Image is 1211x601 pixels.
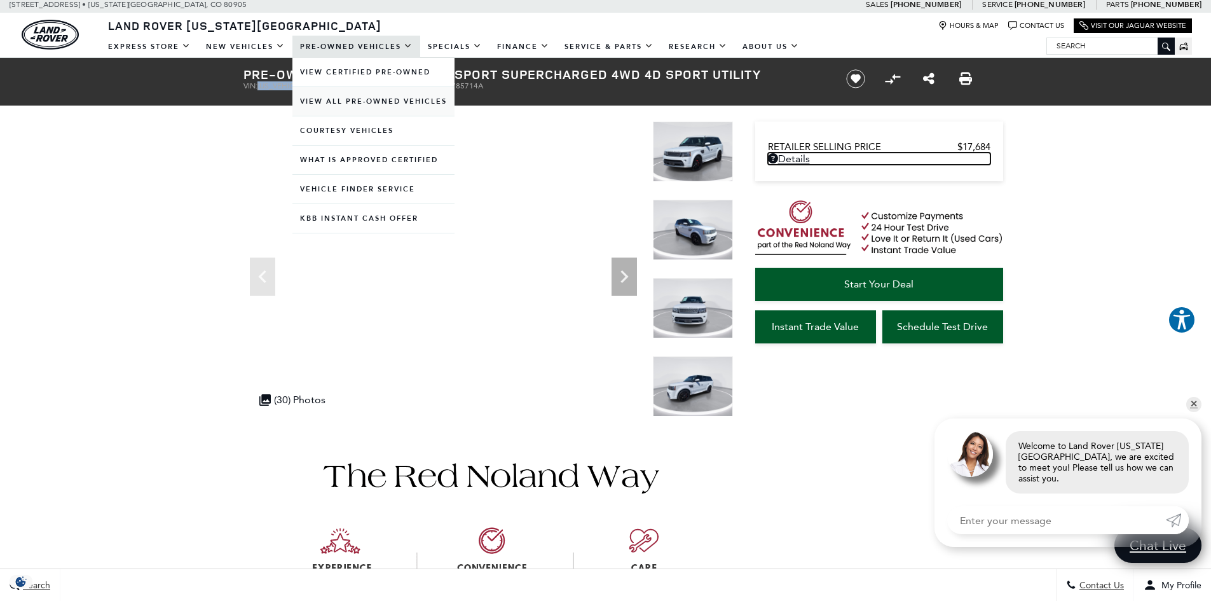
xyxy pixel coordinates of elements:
a: Pre-Owned Vehicles [292,36,420,58]
a: Courtesy Vehicles [292,116,455,145]
a: New Vehicles [198,36,292,58]
span: VIN: [243,81,257,90]
nav: Main Navigation [100,36,807,58]
button: Save vehicle [842,69,870,89]
a: Share this Pre-Owned 2013 Range Rover Sport Supercharged 4WD 4D Sport Utility [923,71,934,86]
section: Click to Open Cookie Consent Modal [6,575,36,588]
span: Instant Trade Value [772,321,859,333]
a: Hours & Map [938,21,999,31]
a: Land Rover [US_STATE][GEOGRAPHIC_DATA] [100,18,389,33]
img: Agent profile photo [947,431,993,477]
img: Land Rover [22,20,79,50]
span: Land Rover [US_STATE][GEOGRAPHIC_DATA] [108,18,381,33]
aside: Accessibility Help Desk [1168,306,1196,336]
img: Used 2013 Fuji White Land Rover Supercharged image 4 [653,356,733,417]
a: Retailer Selling Price $17,684 [768,141,990,153]
div: Welcome to Land Rover [US_STATE][GEOGRAPHIC_DATA], we are excited to meet you! Please tell us how... [1006,431,1189,494]
a: Instant Trade Value [755,310,876,343]
span: Schedule Test Drive [897,321,988,333]
span: Retailer Selling Price [768,141,957,153]
span: UL785714A [442,81,483,90]
button: Open user profile menu [1134,569,1211,601]
img: Used 2013 Fuji White Land Rover Supercharged image 3 [653,278,733,338]
div: Next [612,258,637,296]
a: What Is Approved Certified [292,146,455,174]
iframe: Interactive Walkaround/Photo gallery of the vehicle/product [243,121,643,422]
div: (30) Photos [253,387,332,412]
a: Submit [1166,506,1189,534]
a: Vehicle Finder Service [292,175,455,204]
a: Finance [489,36,557,58]
a: View All Pre-Owned Vehicles [292,87,455,116]
span: My Profile [1156,580,1201,591]
button: Explore your accessibility options [1168,306,1196,334]
a: Service & Parts [557,36,661,58]
a: Print this Pre-Owned 2013 Range Rover Sport Supercharged 4WD 4D Sport Utility [959,71,972,86]
a: Research [661,36,735,58]
a: Details [768,153,990,165]
strong: Pre-Owned [243,66,325,83]
a: View Certified Pre-Owned [292,58,455,86]
a: land-rover [22,20,79,50]
button: Compare vehicle [883,69,902,88]
img: Opt-Out Icon [6,575,36,588]
a: KBB Instant Cash Offer [292,204,455,233]
span: $17,684 [957,141,990,153]
a: About Us [735,36,807,58]
a: Schedule Test Drive [882,310,1003,343]
h1: 2013 Range Rover Sport Supercharged 4WD 4D Sport Utility [243,67,825,81]
a: Visit Our Jaguar Website [1079,21,1186,31]
span: Start Your Deal [844,278,913,290]
a: Contact Us [1008,21,1064,31]
a: EXPRESS STORE [100,36,198,58]
img: Used 2013 Fuji White Land Rover Supercharged image 2 [653,200,733,260]
a: Specials [420,36,489,58]
span: [US_VEHICLE_IDENTIFICATION_NUMBER] [257,81,402,90]
img: Used 2013 Fuji White Land Rover Supercharged image 1 [653,121,733,182]
span: Contact Us [1076,580,1124,591]
a: Start Your Deal [755,268,1003,301]
input: Enter your message [947,506,1166,534]
input: Search [1047,38,1174,53]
